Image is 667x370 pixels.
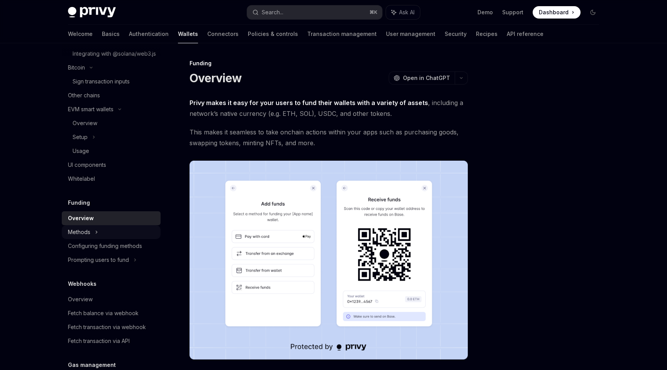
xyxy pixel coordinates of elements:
a: Authentication [129,25,169,43]
span: Open in ChatGPT [403,74,450,82]
h5: Webhooks [68,279,96,289]
div: EVM smart wallets [68,105,113,114]
div: Prompting users to fund [68,255,129,265]
a: Usage [62,144,161,158]
h5: Gas management [68,360,116,370]
div: Other chains [68,91,100,100]
span: Dashboard [539,8,569,16]
div: Usage [73,146,89,156]
h5: Funding [68,198,90,207]
button: Open in ChatGPT [389,71,455,85]
div: Fetch balance via webhook [68,309,139,318]
div: Search... [262,8,283,17]
a: Sign transaction inputs [62,75,161,88]
div: UI components [68,160,106,170]
a: Welcome [68,25,93,43]
div: Funding [190,59,468,67]
div: Overview [68,214,94,223]
div: Overview [73,119,97,128]
img: images/Funding.png [190,161,468,360]
a: Overview [62,292,161,306]
div: Fetch transaction via API [68,336,130,346]
span: , including a network’s native currency (e.g. ETH, SOL), USDC, and other tokens. [190,97,468,119]
a: Policies & controls [248,25,298,43]
div: Whitelabel [68,174,95,183]
a: Fetch balance via webhook [62,306,161,320]
div: Bitcoin [68,63,85,72]
button: Ask AI [386,5,420,19]
a: Overview [62,211,161,225]
a: Configuring funding methods [62,239,161,253]
a: Fetch transaction via webhook [62,320,161,334]
button: Search...⌘K [247,5,382,19]
div: Overview [68,295,93,304]
img: dark logo [68,7,116,18]
a: Whitelabel [62,172,161,186]
a: Security [445,25,467,43]
div: Setup [73,132,88,142]
a: Connectors [207,25,239,43]
a: Other chains [62,88,161,102]
a: Dashboard [533,6,581,19]
span: Ask AI [399,8,415,16]
strong: Privy makes it easy for your users to fund their wallets with a variety of assets [190,99,428,107]
a: API reference [507,25,543,43]
a: Fetch transaction via API [62,334,161,348]
div: Sign transaction inputs [73,77,130,86]
a: Recipes [476,25,498,43]
a: UI components [62,158,161,172]
a: Wallets [178,25,198,43]
div: Fetch transaction via webhook [68,322,146,332]
a: Basics [102,25,120,43]
span: ⌘ K [369,9,378,15]
a: Support [502,8,523,16]
div: Methods [68,227,90,237]
a: Overview [62,116,161,130]
a: Transaction management [307,25,377,43]
a: Demo [477,8,493,16]
span: This makes it seamless to take onchain actions within your apps such as purchasing goods, swappin... [190,127,468,148]
button: Toggle dark mode [587,6,599,19]
h1: Overview [190,71,242,85]
div: Configuring funding methods [68,241,142,251]
a: User management [386,25,435,43]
